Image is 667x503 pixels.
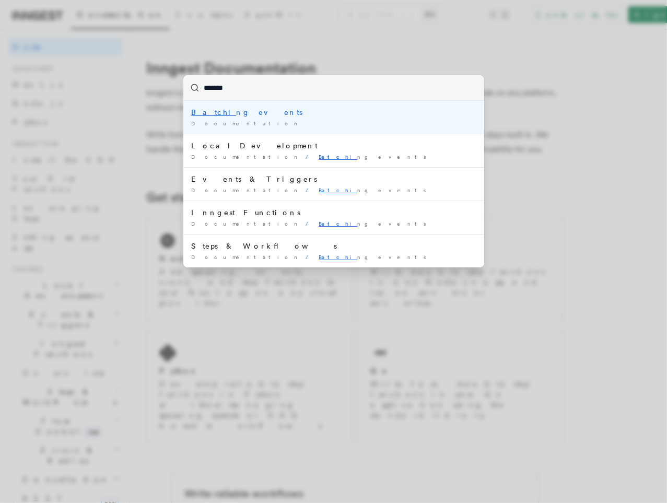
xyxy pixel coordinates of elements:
span: ng events [319,187,433,193]
div: Events & Triggers [192,174,476,184]
span: Documentation [192,154,302,160]
mark: Batchi [319,187,358,193]
div: Inngest Functions [192,207,476,218]
span: / [306,220,315,227]
mark: Batchi [192,108,237,116]
div: ng events [192,107,476,118]
span: Documentation [192,220,302,227]
span: / [306,254,315,260]
span: ng events [319,254,433,260]
span: Documentation [192,187,302,193]
span: Documentation [192,120,302,126]
mark: Batchi [319,154,358,160]
span: ng events [319,154,433,160]
span: / [306,154,315,160]
div: Steps & Workflows [192,241,476,251]
div: Local Development [192,141,476,151]
span: / [306,187,315,193]
mark: Batchi [319,254,358,260]
mark: Batchi [319,220,358,227]
span: Documentation [192,254,302,260]
span: ng events [319,220,433,227]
